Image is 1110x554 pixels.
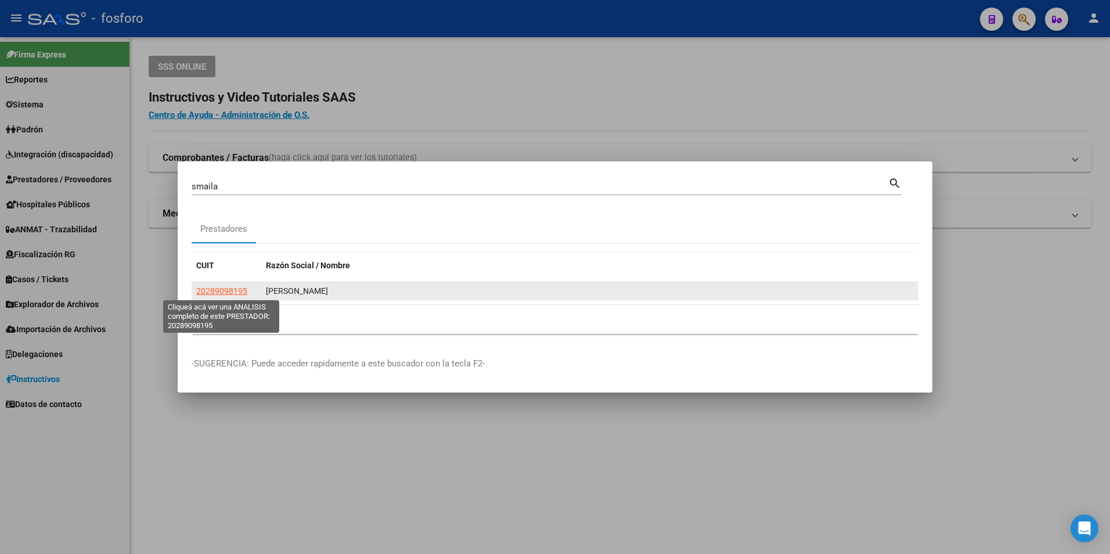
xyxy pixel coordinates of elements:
[1071,515,1098,542] div: Open Intercom Messenger
[192,305,918,334] div: 1 total
[192,357,918,370] p: -SUGERENCIA: Puede acceder rapidamente a este buscador con la tecla F2-
[888,175,902,189] mat-icon: search
[192,253,261,278] datatable-header-cell: CUIT
[266,261,350,270] span: Razón Social / Nombre
[196,261,214,270] span: CUIT
[200,222,247,236] div: Prestadores
[196,286,247,296] span: 20289098195
[266,285,914,298] div: [PERSON_NAME]
[261,253,918,278] datatable-header-cell: Razón Social / Nombre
